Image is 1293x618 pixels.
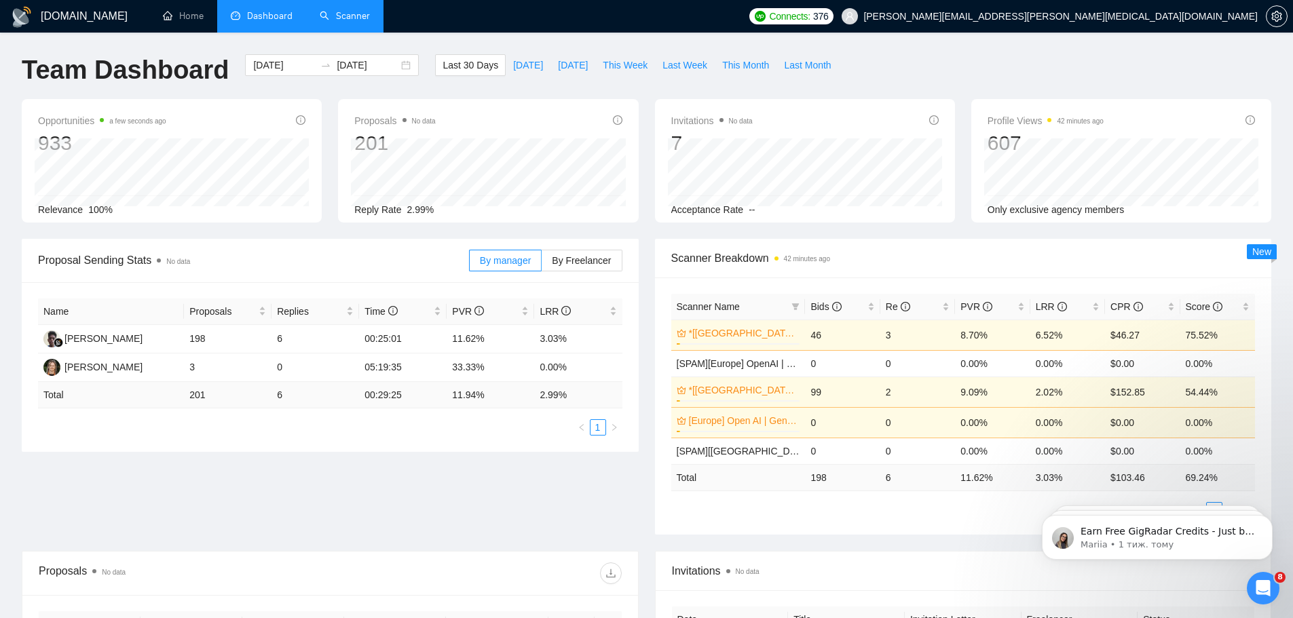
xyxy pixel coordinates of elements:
td: 0 [880,350,955,376]
span: Scanner Name [677,301,740,312]
span: PVR [960,301,992,312]
span: Connects: [770,9,810,24]
td: 0.00% [1180,350,1255,376]
div: 933 [38,130,166,156]
td: 11.62 % [955,464,1030,490]
span: user [845,12,855,21]
span: Proposals [189,304,256,319]
td: 0 [805,350,880,376]
span: info-circle [1133,302,1143,311]
span: Scanner Breakdown [671,250,1256,267]
span: No data [736,568,760,575]
td: 0.00% [1030,350,1105,376]
span: dashboard [231,11,240,20]
span: 100% [88,204,113,215]
button: Last 30 Days [435,54,506,76]
a: [Europe] Open AI | Generative AI Integration [689,413,798,428]
button: download [600,562,622,584]
td: 2.02% [1030,376,1105,407]
td: 0 [880,407,955,438]
iframe: Intercom notifications повідомлення [1022,486,1293,581]
div: 607 [988,130,1104,156]
span: info-circle [901,302,910,311]
td: Total [671,464,806,490]
span: Replies [277,304,343,319]
span: No data [166,258,190,265]
input: Start date [253,58,315,73]
th: Replies [271,298,359,325]
span: Proposals [354,113,435,129]
span: crown [677,328,686,338]
td: 0.00% [955,350,1030,376]
span: This Month [722,58,769,73]
span: info-circle [296,115,305,125]
li: Next Page [606,419,622,436]
span: By Freelancer [552,255,611,266]
td: 6.52% [1030,320,1105,350]
td: 0 [880,438,955,464]
span: Bids [810,301,841,312]
div: [PERSON_NAME] [64,360,143,374]
a: [SPAM][[GEOGRAPHIC_DATA]] OpenAI | Generative AI ML [677,446,929,457]
td: 3 [184,353,271,382]
div: [PERSON_NAME] [64,331,143,346]
span: No data [412,117,436,125]
span: info-circle [983,302,992,311]
span: info-circle [1245,115,1255,125]
td: 9.09% [955,376,1030,407]
td: 99 [805,376,880,407]
span: LRR [1036,301,1067,312]
button: [DATE] [506,54,550,76]
button: right [606,419,622,436]
img: upwork-logo.png [755,11,766,22]
td: 0.00% [1030,438,1105,464]
td: 69.24 % [1180,464,1255,490]
a: [SPAM][Europe] OpenAI | Generative AI ML [677,358,860,369]
img: AK [43,330,60,347]
span: No data [102,568,126,576]
span: filter [789,296,802,317]
th: Proposals [184,298,271,325]
td: 3.03% [534,325,622,353]
time: 42 minutes ago [1057,117,1103,125]
td: Total [38,382,184,408]
td: 8.70% [955,320,1030,350]
span: info-circle [388,306,398,315]
span: Proposal Sending Stats [38,252,469,269]
button: setting [1266,5,1288,27]
span: info-circle [561,306,571,315]
td: 0.00% [1030,407,1105,438]
a: homeHome [163,10,204,22]
span: info-circle [832,302,842,311]
td: 0.00% [1180,438,1255,464]
span: [DATE] [513,58,543,73]
span: 376 [813,9,828,24]
td: 0 [805,438,880,464]
button: left [574,419,590,436]
td: 2.99 % [534,382,622,408]
span: info-circle [474,306,484,315]
span: [DATE] [558,58,588,73]
span: crown [677,416,686,425]
span: CPR [1110,301,1142,312]
time: 42 minutes ago [784,255,830,263]
td: 11.94 % [447,382,534,408]
iframe: Intercom live chat [1247,572,1279,604]
span: Only exclusive agency members [988,204,1125,215]
span: LRR [540,306,571,317]
button: Last Week [655,54,715,76]
td: 3 [880,320,955,350]
td: 198 [184,325,271,353]
span: Dashboard [247,10,293,22]
span: Invitations [671,113,753,129]
td: 33.33% [447,353,534,382]
td: 00:25:01 [359,325,447,353]
span: Invitations [672,562,1255,579]
td: 11.62% [447,325,534,353]
span: left [578,423,586,431]
div: Proposals [39,562,330,584]
td: $152.85 [1105,376,1180,407]
th: Name [38,298,184,325]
